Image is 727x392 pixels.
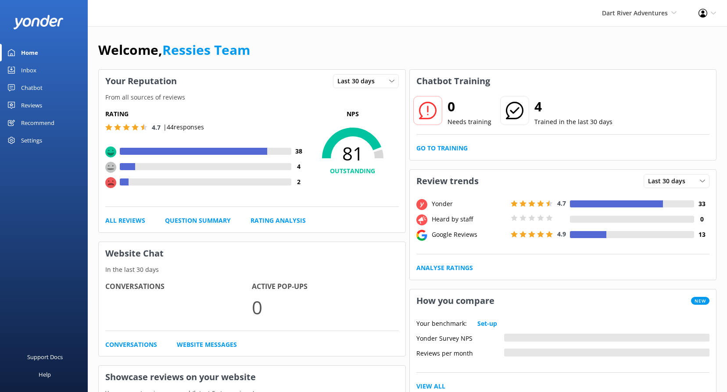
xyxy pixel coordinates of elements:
[162,41,250,59] a: Ressies Team
[648,176,691,186] span: Last 30 days
[27,348,63,366] div: Support Docs
[13,15,64,29] img: yonder-white-logo.png
[177,340,237,349] a: Website Messages
[105,216,145,225] a: All Reviews
[557,230,566,238] span: 4.9
[410,70,497,93] h3: Chatbot Training
[21,44,38,61] div: Home
[165,216,231,225] a: Question Summary
[307,143,399,164] span: 81
[99,70,183,93] h3: Your Reputation
[430,230,509,239] div: Google Reviews
[99,242,405,265] h3: Website Chat
[39,366,51,383] div: Help
[448,96,491,117] h2: 0
[291,146,307,156] h4: 38
[291,162,307,171] h4: 4
[21,132,42,149] div: Settings
[477,319,497,328] a: Set-up
[430,214,509,224] div: Heard by staff
[99,366,405,388] h3: Showcase reviews on your website
[416,263,473,273] a: Analyse Ratings
[337,76,380,86] span: Last 30 days
[416,143,468,153] a: Go to Training
[416,349,504,356] div: Reviews per month
[307,166,399,176] h4: OUTSTANDING
[163,122,204,132] p: | 44 responses
[21,114,54,132] div: Recommend
[416,319,467,328] p: Your benchmark:
[252,292,398,322] p: 0
[21,79,43,96] div: Chatbot
[694,199,709,209] h4: 33
[98,39,250,61] h1: Welcome,
[430,199,509,209] div: Yonder
[416,334,504,342] div: Yonder Survey NPS
[557,199,566,207] span: 4.7
[410,289,501,312] h3: How you compare
[410,170,485,192] h3: Review trends
[534,117,612,127] p: Trained in the last 30 days
[251,216,306,225] a: Rating Analysis
[99,93,405,102] p: From all sources of reviews
[21,96,42,114] div: Reviews
[105,340,157,349] a: Conversations
[691,297,709,305] span: New
[99,265,405,274] p: In the last 30 days
[152,123,161,132] span: 4.7
[602,9,668,17] span: Dart River Adventures
[291,177,307,187] h4: 2
[534,96,612,117] h2: 4
[694,214,709,224] h4: 0
[252,281,398,292] h4: Active Pop-ups
[105,281,252,292] h4: Conversations
[105,109,307,119] h5: Rating
[307,109,399,119] p: NPS
[448,117,491,127] p: Needs training
[21,61,36,79] div: Inbox
[416,381,445,391] a: View All
[694,230,709,239] h4: 13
